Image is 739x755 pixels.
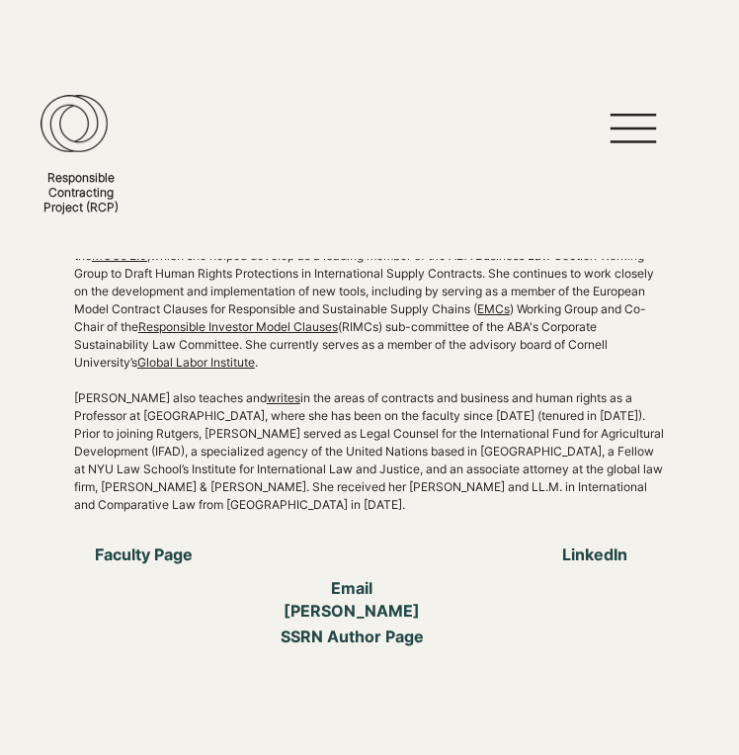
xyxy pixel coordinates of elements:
[43,170,119,214] a: Responsible ContractingProject (RCP)
[477,301,510,316] a: EMCs
[95,544,193,565] span: Faculty Page
[266,577,439,622] span: Email [PERSON_NAME]
[267,390,300,405] a: writes
[74,229,665,372] p: [PERSON_NAME] co-founded RCP in [DATE] to implement the Responsible Contracting , starting with t...
[137,355,255,370] a: Global Labor Institute
[92,248,150,263] a: MCCs 2.0,
[525,532,665,577] a: LinkedIn
[281,626,424,647] span: SSRN Author Page
[266,577,439,623] a: Email Sarah
[562,544,627,565] span: LinkedIn
[74,389,665,514] p: [PERSON_NAME] also teaches and in the areas of contracts and business and human rights as a Profe...
[74,372,665,389] p: ​
[74,532,214,577] a: Faculty Page
[266,614,439,659] a: SSRN Author Page
[138,319,338,334] a: Responsible Investor Model Clauses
